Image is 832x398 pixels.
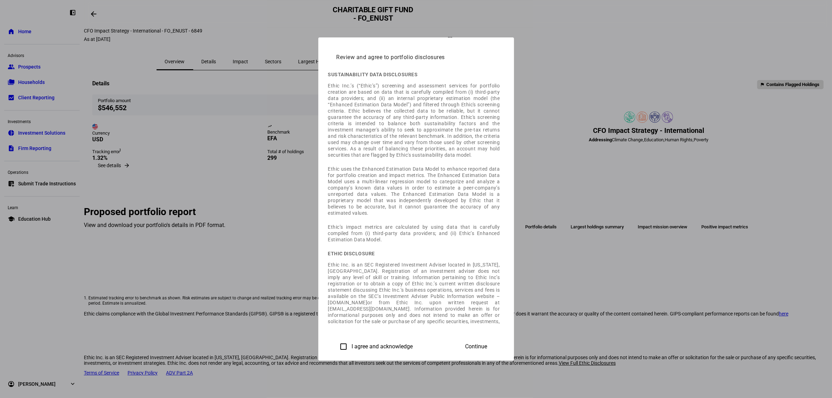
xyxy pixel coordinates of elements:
p: Ethic’s impact metrics are calculated by using data that is carefully compiled from (i) third-par... [328,224,500,243]
h2: Review and agree to portfolio disclosures [328,43,504,66]
p: Ethic Inc. is an SEC Registered Investment Adviser located in [US_STATE], [GEOGRAPHIC_DATA]. Regi... [328,262,500,369]
p: Ethic Inc.’s (“Ethic’s”) screening and assessment services for portfolio creation are based on da... [328,83,500,158]
a: [DOMAIN_NAME] [328,300,368,305]
h3: Ethic disclosure [328,250,500,257]
label: I agree and acknowledge [350,343,413,350]
h3: Sustainability data disclosures [328,71,500,78]
p: Ethic uses the Enhanced Estimation Data Model to enhance reported data for portfolio creation and... [328,166,500,216]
